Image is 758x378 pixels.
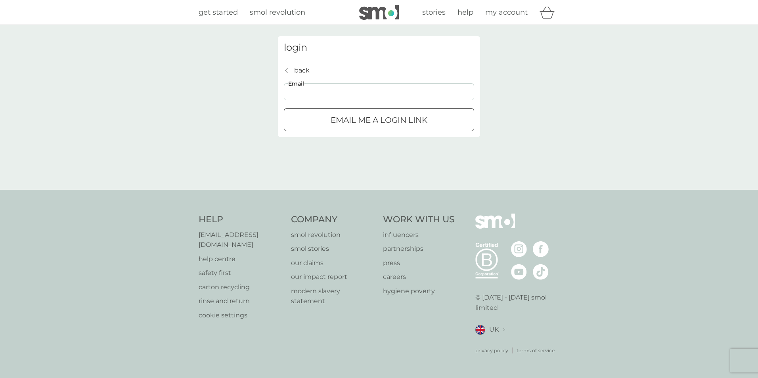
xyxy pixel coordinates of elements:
[199,230,283,250] a: [EMAIL_ADDRESS][DOMAIN_NAME]
[199,296,283,306] a: rinse and return
[291,258,375,268] a: our claims
[359,5,399,20] img: smol
[199,214,283,226] h4: Help
[383,272,455,282] a: careers
[517,347,555,354] a: terms of service
[250,8,305,17] span: smol revolution
[540,4,559,20] div: basket
[475,347,508,354] a: privacy policy
[383,214,455,226] h4: Work With Us
[533,264,549,280] img: visit the smol Tiktok page
[291,244,375,254] a: smol stories
[199,7,238,18] a: get started
[291,286,375,306] a: modern slavery statement
[291,214,375,226] h4: Company
[457,7,473,18] a: help
[489,325,499,335] span: UK
[422,7,446,18] a: stories
[503,328,505,332] img: select a new location
[383,230,455,240] a: influencers
[199,310,283,321] a: cookie settings
[284,108,474,131] button: Email me a login link
[511,241,527,257] img: visit the smol Instagram page
[199,282,283,292] a: carton recycling
[457,8,473,17] span: help
[250,7,305,18] a: smol revolution
[199,268,283,278] a: safety first
[199,8,238,17] span: get started
[475,292,560,313] p: © [DATE] - [DATE] smol limited
[291,230,375,240] a: smol revolution
[475,325,485,335] img: UK flag
[291,272,375,282] a: our impact report
[475,214,515,241] img: smol
[533,241,549,257] img: visit the smol Facebook page
[383,258,455,268] a: press
[511,264,527,280] img: visit the smol Youtube page
[422,8,446,17] span: stories
[294,65,310,76] p: back
[383,286,455,296] a: hygiene poverty
[485,7,528,18] a: my account
[199,254,283,264] a: help centre
[485,8,528,17] span: my account
[331,114,427,126] p: Email me a login link
[383,244,455,254] a: partnerships
[284,42,474,53] h3: login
